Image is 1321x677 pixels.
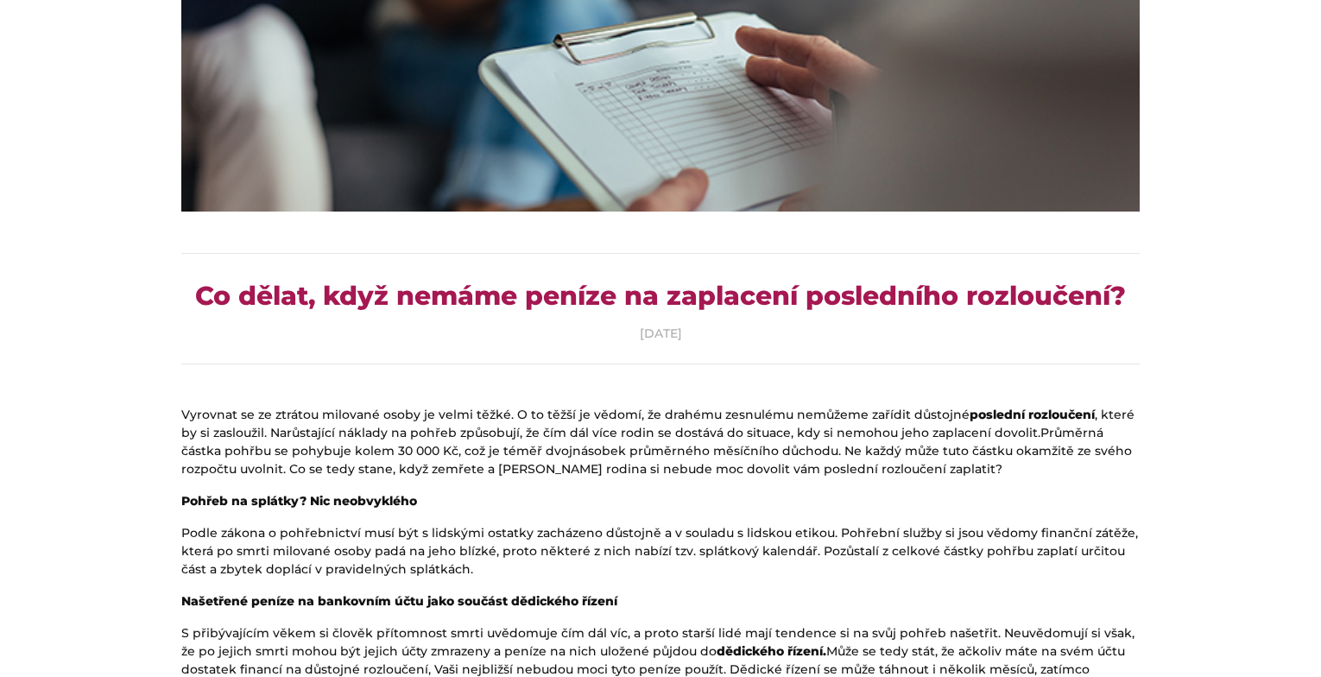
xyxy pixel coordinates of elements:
[181,325,1140,343] div: [DATE]
[717,643,826,659] strong: dědického řízení.
[181,275,1140,318] h1: Co dělat, když nemáme peníze na zaplacení posledního rozloučení?
[181,406,1140,478] p: Vyrovnat se ze ztrátou milované osoby je velmi těžké. O to těžší je vědomí, že drahému zesnulému ...
[181,524,1140,579] p: Podle zákona o pohřebnictví musí být s lidskými ostatky zacházeno důstojně a v souladu s lidskou ...
[970,407,1095,422] strong: poslední rozloučení
[181,493,417,509] strong: Pohřeb na splátky? Nic neobvyklého
[181,593,617,609] strong: Našetřené peníze na bankovním účtu jako součást dědického řízení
